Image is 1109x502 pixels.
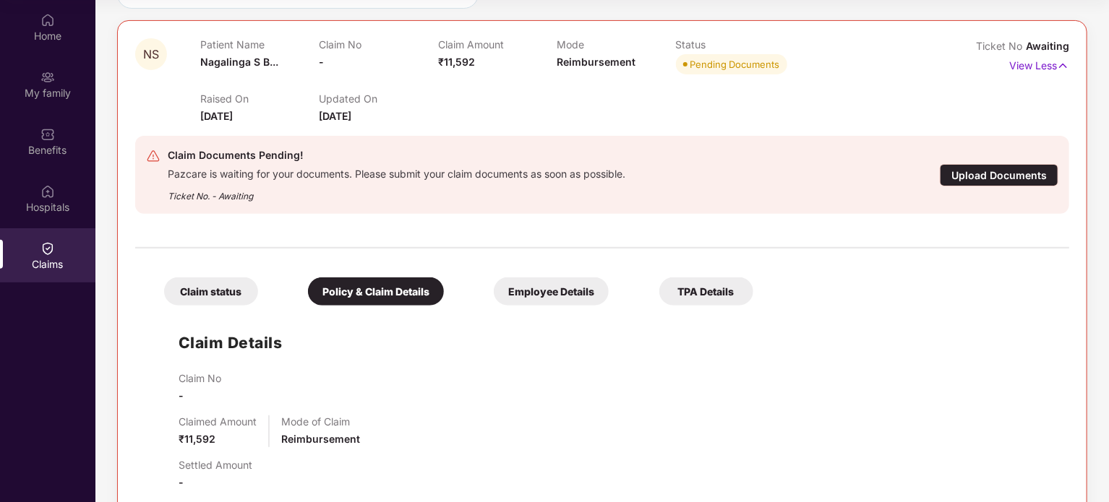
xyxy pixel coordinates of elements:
[438,38,557,51] p: Claim Amount
[308,277,444,306] div: Policy & Claim Details
[146,149,160,163] img: svg+xml;base64,PHN2ZyB4bWxucz0iaHR0cDovL3d3dy53My5vcmcvMjAwMC9zdmciIHdpZHRoPSIyNCIgaGVpZ2h0PSIyNC...
[438,56,475,68] span: ₹11,592
[200,110,233,122] span: [DATE]
[319,92,437,105] p: Updated On
[40,13,55,27] img: svg+xml;base64,PHN2ZyBpZD0iSG9tZSIgeG1sbnM9Imh0dHA6Ly93d3cudzMub3JnLzIwMDAvc3ZnIiB3aWR0aD0iMjAiIG...
[557,56,635,68] span: Reimbursement
[690,57,780,72] div: Pending Documents
[976,40,1026,52] span: Ticket No
[1026,40,1069,52] span: Awaiting
[40,70,55,85] img: svg+xml;base64,PHN2ZyB3aWR0aD0iMjAiIGhlaWdodD0iMjAiIHZpZXdCb3g9IjAgMCAyMCAyMCIgZmlsbD0ibm9uZSIgeG...
[200,92,319,105] p: Raised On
[40,241,55,256] img: svg+xml;base64,PHN2ZyBpZD0iQ2xhaW0iIHhtbG5zPSJodHRwOi8vd3d3LnczLm9yZy8yMDAwL3N2ZyIgd2lkdGg9IjIwIi...
[659,277,753,306] div: TPA Details
[179,389,184,402] span: -
[40,184,55,199] img: svg+xml;base64,PHN2ZyBpZD0iSG9zcGl0YWxzIiB4bWxucz0iaHR0cDovL3d3dy53My5vcmcvMjAwMC9zdmciIHdpZHRoPS...
[179,476,184,488] span: -
[1057,58,1069,74] img: svg+xml;base64,PHN2ZyB4bWxucz0iaHR0cDovL3d3dy53My5vcmcvMjAwMC9zdmciIHdpZHRoPSIxNyIgaGVpZ2h0PSIxNy...
[200,56,278,68] span: Nagalinga S B...
[281,433,360,445] span: Reimbursement
[168,147,625,164] div: Claim Documents Pending!
[168,181,625,203] div: Ticket No. - Awaiting
[319,56,324,68] span: -
[319,110,351,122] span: [DATE]
[143,48,159,61] span: NS
[168,164,625,181] div: Pazcare is waiting for your documents. Please submit your claim documents as soon as possible.
[179,459,252,471] p: Settled Amount
[557,38,675,51] p: Mode
[179,331,283,355] h1: Claim Details
[179,433,215,445] span: ₹11,592
[319,38,437,51] p: Claim No
[179,372,221,384] p: Claim No
[281,415,360,428] p: Mode of Claim
[200,38,319,51] p: Patient Name
[676,38,795,51] p: Status
[164,277,258,306] div: Claim status
[40,127,55,142] img: svg+xml;base64,PHN2ZyBpZD0iQmVuZWZpdHMiIHhtbG5zPSJodHRwOi8vd3d3LnczLm9yZy8yMDAwL3N2ZyIgd2lkdGg9Ij...
[494,277,609,306] div: Employee Details
[940,164,1058,186] div: Upload Documents
[1009,54,1069,74] p: View Less
[179,415,257,428] p: Claimed Amount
